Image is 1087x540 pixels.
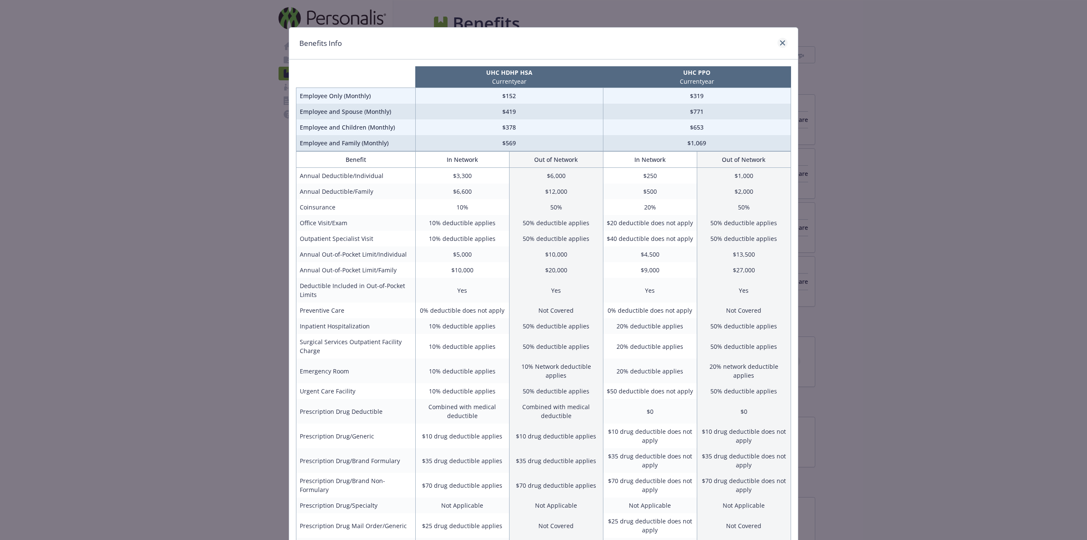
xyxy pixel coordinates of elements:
[299,38,342,49] h1: Benefits Info
[697,303,791,318] td: Not Covered
[296,66,416,88] th: intentionally left blank
[296,424,416,448] td: Prescription Drug/Generic
[697,278,791,303] td: Yes
[509,199,603,215] td: 50%
[605,77,789,86] p: Current year
[603,278,697,303] td: Yes
[603,168,697,184] td: $250
[296,498,416,513] td: Prescription Drug/Specialty
[603,318,697,334] td: 20% deductible applies
[296,303,416,318] td: Preventive Care
[509,262,603,278] td: $20,000
[697,199,791,215] td: 50%
[509,278,603,303] td: Yes
[603,383,697,399] td: $50 deductible does not apply
[697,424,791,448] td: $10 drug deductible does not apply
[509,513,603,538] td: Not Covered
[603,359,697,383] td: 20% deductible applies
[697,215,791,231] td: 50% deductible applies
[415,262,509,278] td: $10,000
[603,424,697,448] td: $10 drug deductible does not apply
[603,448,697,473] td: $35 drug deductible does not apply
[415,215,509,231] td: 10% deductible applies
[777,38,788,48] a: close
[603,152,697,168] th: In Network
[697,448,791,473] td: $35 drug deductible does not apply
[415,498,509,513] td: Not Applicable
[415,513,509,538] td: $25 drug deductible applies
[296,135,416,151] td: Employee and Family (Monthly)
[296,262,416,278] td: Annual Out-of-Pocket Limit/Family
[509,383,603,399] td: 50% deductible applies
[509,448,603,473] td: $35 drug deductible applies
[697,152,791,168] th: Out of Network
[605,68,789,77] p: UHC PPO
[415,399,509,424] td: Combined with medical deductible
[603,513,697,538] td: $25 drug deductible does not apply
[603,498,697,513] td: Not Applicable
[509,424,603,448] td: $10 drug deductible applies
[296,246,416,262] td: Annual Out-of-Pocket Limit/Individual
[415,246,509,262] td: $5,000
[296,184,416,199] td: Annual Deductible/Family
[296,199,416,215] td: Coinsurance
[603,399,697,424] td: $0
[296,399,416,424] td: Prescription Drug Deductible
[415,278,509,303] td: Yes
[417,77,601,86] p: Current year
[415,119,603,135] td: $378
[697,184,791,199] td: $2,000
[509,334,603,359] td: 50% deductible applies
[509,303,603,318] td: Not Covered
[603,88,791,104] td: $319
[603,199,697,215] td: 20%
[296,359,416,383] td: Emergency Room
[603,184,697,199] td: $500
[296,448,416,473] td: Prescription Drug/Brand Formulary
[415,334,509,359] td: 10% deductible applies
[509,399,603,424] td: Combined with medical deductible
[697,318,791,334] td: 50% deductible applies
[697,498,791,513] td: Not Applicable
[296,334,416,359] td: Surgical Services Outpatient Facility Charge
[697,473,791,498] td: $70 drug deductible does not apply
[417,68,601,77] p: UHC HDHP HSA
[697,383,791,399] td: 50% deductible applies
[415,473,509,498] td: $70 drug deductible applies
[603,334,697,359] td: 20% deductible applies
[603,215,697,231] td: $20 deductible does not apply
[415,303,509,318] td: 0% deductible does not apply
[509,215,603,231] td: 50% deductible applies
[296,152,416,168] th: Benefit
[415,424,509,448] td: $10 drug deductible applies
[296,215,416,231] td: Office Visit/Exam
[415,152,509,168] th: In Network
[296,383,416,399] td: Urgent Care Facility
[509,498,603,513] td: Not Applicable
[509,318,603,334] td: 50% deductible applies
[697,359,791,383] td: 20% network deductible applies
[509,184,603,199] td: $12,000
[697,168,791,184] td: $1,000
[603,303,697,318] td: 0% deductible does not apply
[296,88,416,104] td: Employee Only (Monthly)
[415,359,509,383] td: 10% deductible applies
[296,168,416,184] td: Annual Deductible/Individual
[415,318,509,334] td: 10% deductible applies
[603,135,791,151] td: $1,069
[415,199,509,215] td: 10%
[296,119,416,135] td: Employee and Children (Monthly)
[415,383,509,399] td: 10% deductible applies
[697,399,791,424] td: $0
[296,318,416,334] td: Inpatient Hospitalization
[603,104,791,119] td: $771
[603,473,697,498] td: $70 drug deductible does not apply
[603,119,791,135] td: $653
[697,513,791,538] td: Not Covered
[509,152,603,168] th: Out of Network
[509,168,603,184] td: $6,000
[296,278,416,303] td: Deductible Included in Out-of-Pocket Limits
[415,135,603,151] td: $569
[415,168,509,184] td: $3,300
[697,231,791,246] td: 50% deductible applies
